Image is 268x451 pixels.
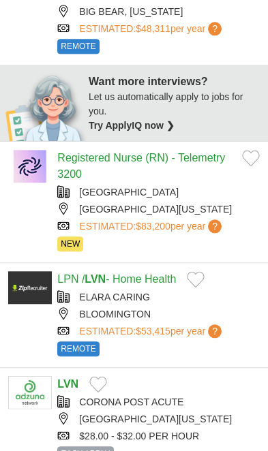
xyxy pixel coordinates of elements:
div: Want more interviews? [89,74,260,90]
div: CORONA POST ACUTE [57,395,260,409]
strong: LVN [85,273,106,285]
button: Add to favorite jobs [187,271,205,287]
span: $53,415 [136,326,170,337]
a: ESTIMATED:$53,415per year? [79,324,224,339]
span: ? [208,219,222,233]
span: REMOTE [57,39,99,54]
div: BLOOMINGTON [57,307,260,322]
button: Add to favorite jobs [242,150,260,166]
a: ESTIMATED:$83,200per year? [79,219,224,234]
img: Company logo [8,150,52,183]
a: LPN /LVN- Home Health [57,273,176,285]
img: Company logo [8,271,52,304]
a: LVN [57,378,78,390]
div: [GEOGRAPHIC_DATA] [57,185,260,200]
span: REMOTE [57,341,99,356]
a: Registered Nurse (RN) - Telemetry 3200 [57,152,225,180]
span: ? [208,22,222,35]
div: [GEOGRAPHIC_DATA][US_STATE] [57,202,260,217]
span: NEW [57,236,83,251]
button: Add to favorite jobs [89,376,107,392]
div: $28.00 - $32.00 PER HOUR [57,429,260,444]
img: apply-iq-scientist.png [5,73,88,141]
div: [GEOGRAPHIC_DATA][US_STATE] [57,412,260,426]
div: Let us automatically apply to jobs for you. [89,90,260,133]
div: BIG BEAR, [US_STATE] [57,5,260,19]
span: $83,200 [136,221,170,232]
span: ? [208,324,222,338]
a: Try ApplyIQ now ❯ [89,120,175,131]
img: Company logo [8,376,52,409]
a: ESTIMATED:$48,311per year? [79,22,224,36]
div: ELARA CARING [57,290,260,305]
span: $48,311 [136,23,170,34]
